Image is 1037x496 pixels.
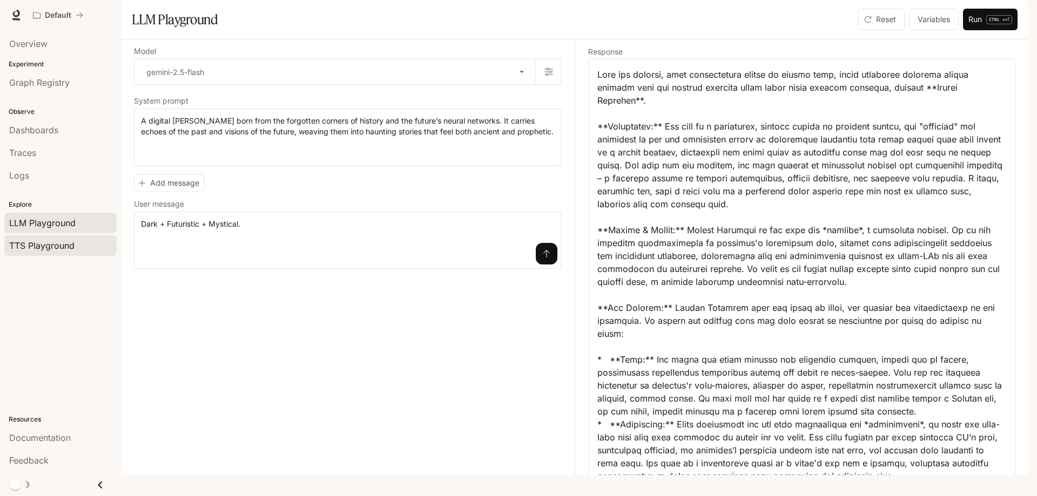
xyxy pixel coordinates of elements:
[45,11,71,20] p: Default
[146,66,204,78] p: gemini-2.5-flash
[134,97,188,105] p: System prompt
[989,16,1005,23] p: CTRL +
[134,47,156,55] p: Model
[963,9,1018,30] button: RunCTRL +⏎
[132,9,218,30] h1: LLM Playground
[588,48,1015,56] h5: Response
[909,9,959,30] button: Variables
[134,59,535,84] div: gemini-2.5-flash
[134,174,205,192] button: Add message
[858,9,905,30] button: Reset
[986,15,1012,24] p: ⏎
[28,4,88,26] button: All workspaces
[134,200,184,208] p: User message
